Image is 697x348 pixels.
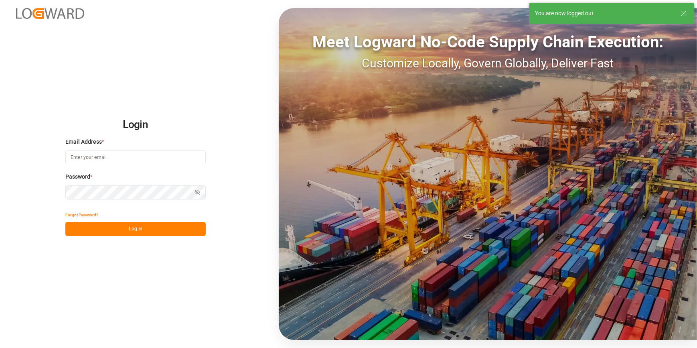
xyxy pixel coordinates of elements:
input: Enter your email [65,150,206,164]
span: Password [65,173,90,181]
button: Log In [65,222,206,236]
div: You are now logged out [535,9,673,18]
span: Email Address [65,138,102,146]
div: Meet Logward No-Code Supply Chain Execution: [279,30,697,54]
img: Logward_new_orange.png [16,8,84,19]
button: Forgot Password? [65,208,98,222]
h2: Login [65,112,206,138]
div: Customize Locally, Govern Globally, Deliver Fast [279,54,697,72]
